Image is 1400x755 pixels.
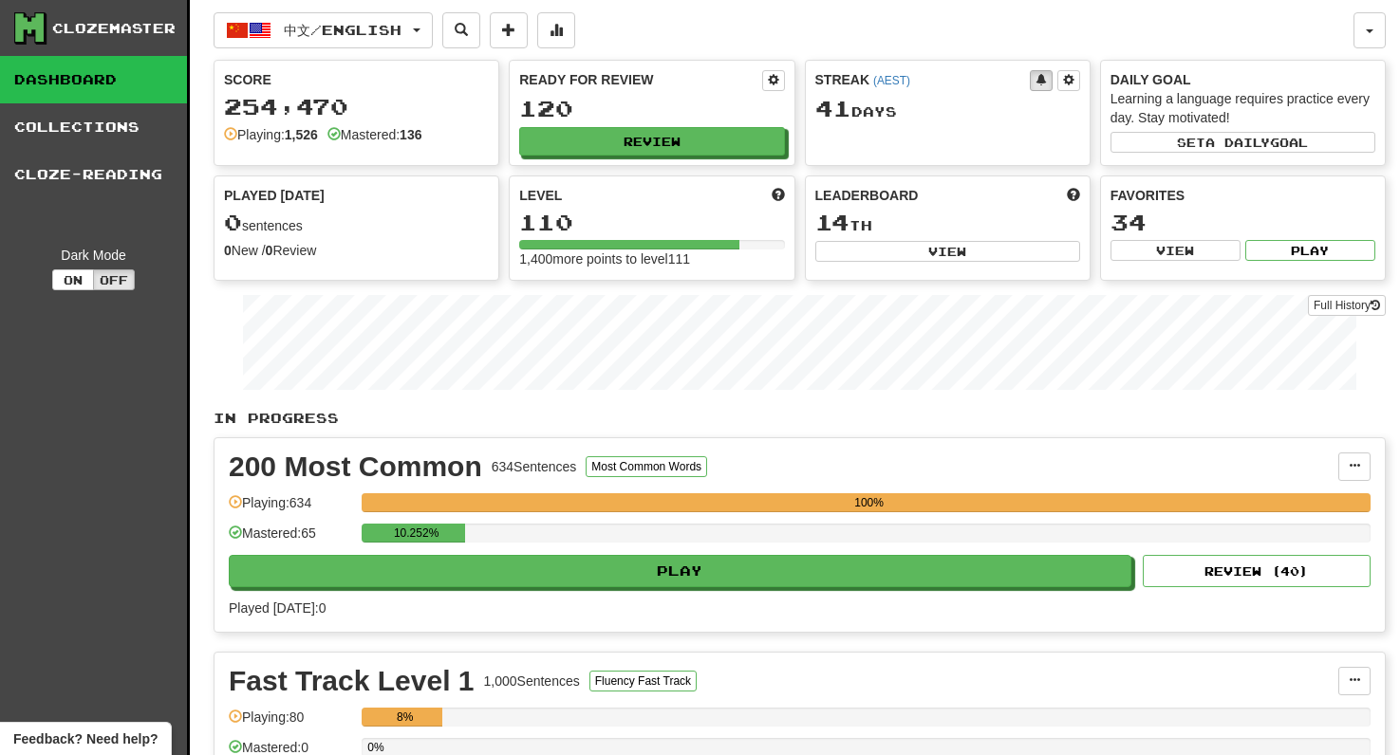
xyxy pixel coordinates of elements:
div: Dark Mode [14,246,173,265]
button: View [815,241,1080,262]
strong: 136 [400,127,421,142]
div: sentences [224,211,489,235]
div: th [815,211,1080,235]
div: Mastered: 65 [229,524,352,555]
span: 14 [815,209,849,235]
strong: 1,526 [285,127,318,142]
div: 10.252% [367,524,465,543]
button: Fluency Fast Track [589,671,697,691]
span: 41 [815,95,851,121]
div: 8% [367,708,442,727]
div: Learning a language requires practice every day. Stay motivated! [1111,89,1375,127]
strong: 0 [224,243,232,258]
div: 110 [519,211,784,234]
div: Ready for Review [519,70,761,89]
span: Level [519,186,562,205]
div: Clozemaster [52,19,176,38]
div: Playing: 634 [229,493,352,525]
div: Mastered: [327,125,422,144]
a: Full History [1308,295,1386,316]
button: View [1111,240,1241,261]
div: Playing: 80 [229,708,352,739]
span: Played [DATE] [224,186,325,205]
span: Score more points to level up [772,186,785,205]
button: More stats [537,12,575,48]
button: Add sentence to collection [490,12,528,48]
div: New / Review [224,241,489,260]
button: Play [1245,240,1375,261]
div: 254,470 [224,95,489,119]
button: 中文/English [214,12,433,48]
div: 120 [519,97,784,120]
div: 1,000 Sentences [484,672,580,691]
button: Review (40) [1143,555,1371,587]
span: 0 [224,209,242,235]
div: Daily Goal [1111,70,1375,89]
div: 200 Most Common [229,452,482,481]
strong: 0 [266,243,273,258]
div: 34 [1111,211,1375,234]
div: Streak [815,70,1030,89]
a: (AEST) [873,74,910,87]
span: Played [DATE]: 0 [229,600,326,616]
button: Off [93,269,135,290]
div: Favorites [1111,186,1375,205]
div: Fast Track Level 1 [229,667,475,695]
div: Playing: [224,125,318,144]
span: This week in points, UTC [1067,186,1080,205]
button: Play [229,555,1131,587]
span: 中文 / English [284,22,401,38]
button: Search sentences [442,12,480,48]
div: Score [224,70,489,89]
button: Review [519,127,784,156]
p: In Progress [214,409,1386,428]
span: a daily [1205,136,1270,149]
div: 1,400 more points to level 111 [519,249,784,268]
div: 100% [367,493,1371,512]
button: Seta dailygoal [1111,132,1375,153]
div: 634 Sentences [492,457,577,476]
span: Open feedback widget [13,729,158,748]
div: Day s [815,97,1080,121]
button: On [52,269,94,290]
span: Leaderboard [815,186,919,205]
button: Most Common Words [586,456,707,477]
